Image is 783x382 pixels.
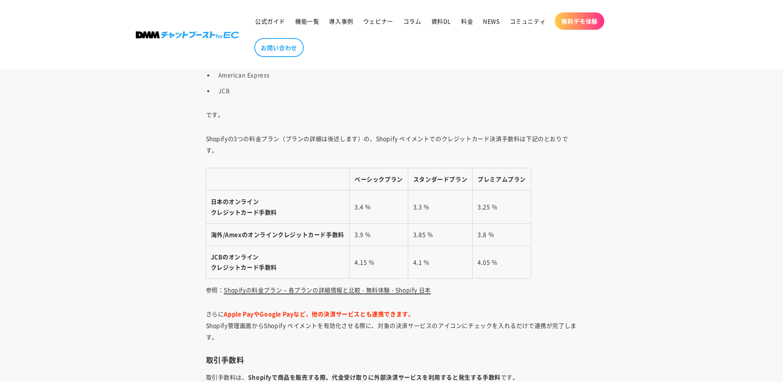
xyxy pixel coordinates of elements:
[555,12,604,30] a: 無料デモ体験
[206,284,577,296] p: 参照：
[206,133,577,156] p: Shopifyの3つの料金プラン（プランの詳細は後述します）の、Shopify ペイメントでのクレジットカード決済手数料は下記のとおりです。
[250,12,290,30] a: 公式ガイド
[413,175,467,183] strong: スタンダードプラン
[426,12,456,30] a: 資料DL
[211,253,259,261] strong: JCBのオンライン
[478,12,504,30] a: NEWS
[295,17,319,25] span: 機能一覧
[473,191,531,223] td: 3.25 ％
[349,246,408,278] td: 4.15 ％
[461,17,473,25] span: 料金
[403,17,421,25] span: コラム
[478,175,526,183] strong: プレミアムプラン
[324,12,358,30] a: 導入事例
[473,223,531,246] td: 3.8 ％
[349,223,408,246] td: 3.9 ％
[224,310,414,318] strong: Apple PayやGoogle Payなど、他の決済サービスとも連携できます。
[561,17,598,25] span: 無料デモ体験
[224,286,431,294] a: Shopifyの料金プラン – 各プランの詳細情報と比較 - 無料体験 - Shopify 日本
[214,69,577,81] li: American Express
[211,197,259,205] strong: 日本のオンライン
[483,17,499,25] span: NEWS
[329,17,353,25] span: 導入事例
[398,12,426,30] a: コラム
[473,246,531,278] td: 4.05 ％
[408,223,472,246] td: 3.85 ％
[290,12,324,30] a: 機能一覧
[206,355,577,365] h3: 取引手数料
[358,12,398,30] a: ウェビナー
[255,17,285,25] span: 公式ガイド
[431,17,451,25] span: 資料DL
[254,38,304,57] a: お問い合わせ
[456,12,478,30] a: 料金
[510,17,546,25] span: コミュニティ
[408,191,472,223] td: 3.3 ％
[355,175,403,183] strong: ベーシックプラン
[363,17,393,25] span: ウェビナー
[214,85,577,96] li: JCB
[349,191,408,223] td: 3.4 ％
[248,373,501,381] strong: Shopifyで商品を販売する際、代金受け取りに外部決済サービスを利用すると発生する手数料
[261,44,297,51] span: お問い合わせ
[136,31,239,38] img: 株式会社DMM Boost
[206,109,577,120] p: です。
[211,208,277,216] strong: クレジットカード手数料
[505,12,551,30] a: コミュニティ
[408,246,472,278] td: 4.1 ％
[211,230,344,239] strong: 海外/Amexのオンラインクレジットカード手数料
[206,308,577,343] p: さらに Shopify管理画面からShopify ペイメントを有効化させる際に、対象の決済サービスのアイコンにチェックを入れるだけで連携が完了します。
[211,263,277,271] strong: クレジットカード手数料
